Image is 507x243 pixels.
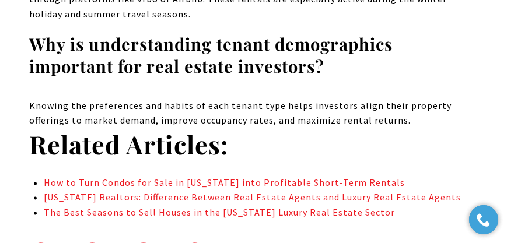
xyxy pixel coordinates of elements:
[44,191,461,203] a: Puerto Rico Realtors: Difference Between Real Estate Agents and Luxury Real Estate Agents - open ...
[29,33,393,77] strong: Why is understanding tenant demographics important for real estate investors?
[44,206,395,218] a: The Best Seasons to Sell Houses in the Puerto Rico Luxury Real Estate Sector - open in a new tab
[29,98,478,128] p: Knowing the preferences and habits of each tenant type helps investors align their property offer...
[44,177,405,188] a: How to Turn Condos for Sale in Puerto Rico into Profitable Short-Term Rentals - open in a new tab
[29,127,228,161] strong: Related Articles:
